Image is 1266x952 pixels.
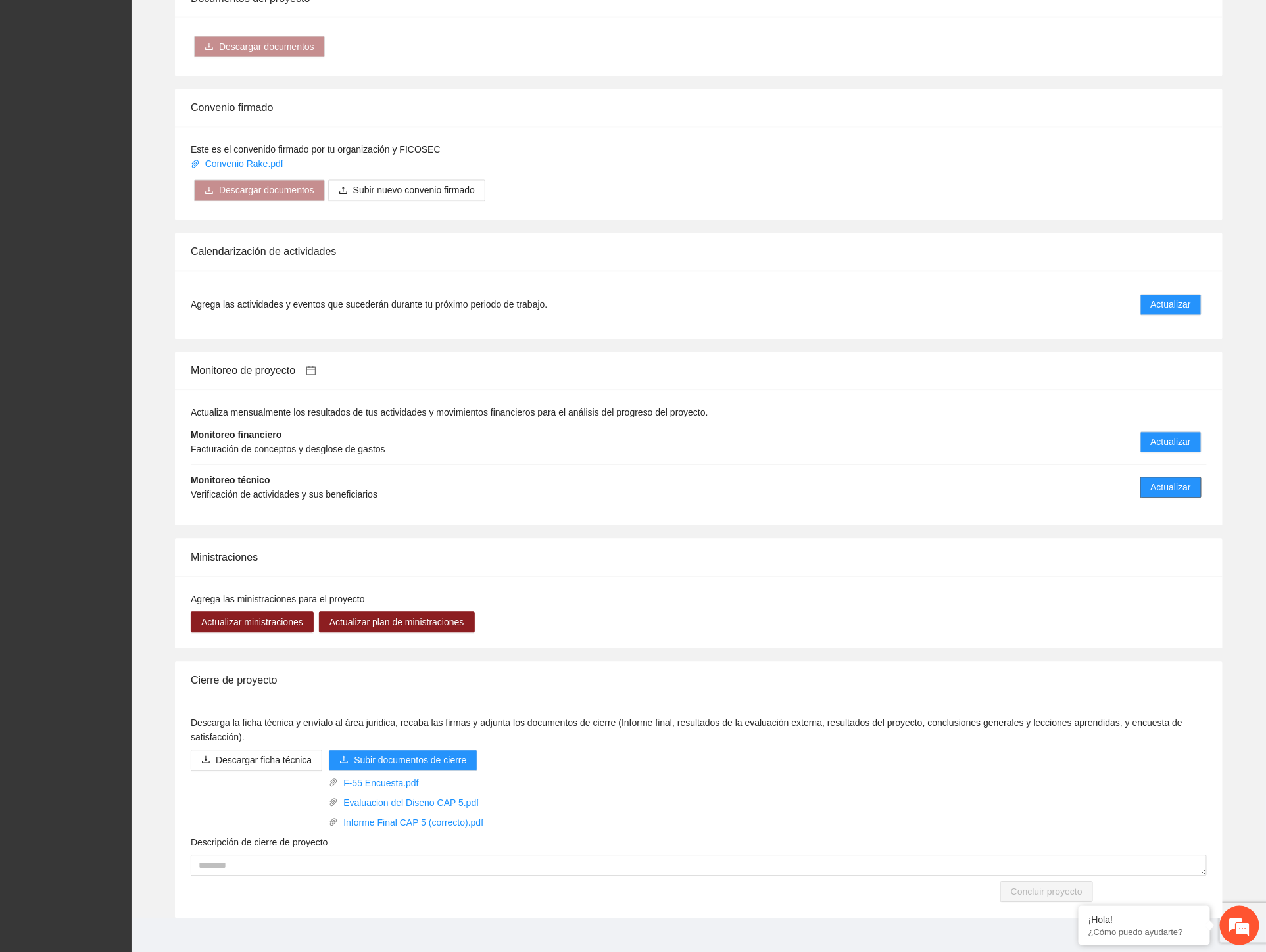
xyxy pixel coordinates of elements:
span: Facturación de conceptos y desglose de gastos [191,444,385,455]
a: Informe Final CAP 5 (correcto).pdf [338,816,489,830]
span: Descargar documentos [219,183,314,198]
a: Actualizar ministraciones [191,617,314,628]
span: Actualizar ministraciones [201,615,303,630]
a: Evaluacion del Diseno CAP 5.pdf [338,796,489,811]
span: paper-clip [191,160,200,169]
span: Descarga la ficha técnica y envíalo al área juridica, recaba las firmas y adjunta los documentos ... [191,718,1182,743]
label: Descripción de cierre de proyecto [191,836,328,850]
span: download [201,755,210,766]
span: Subir nuevo convenio firmado [353,183,475,198]
div: Ministraciones [191,539,1207,577]
p: ¿Cómo puedo ayudarte? [1088,927,1200,937]
span: Actualizar [1151,481,1191,495]
span: Este es el convenido firmado por tu organización y FICOSEC [191,145,441,155]
span: upload [339,186,348,197]
span: Actualizar [1151,298,1191,312]
span: Descargar ficha técnica [216,753,312,768]
span: uploadSubir nuevo convenio firmado [328,185,485,196]
span: paper-clip [329,818,338,827]
button: Actualizar [1140,432,1202,453]
div: Monitoreo de proyecto [191,352,1207,390]
button: downloadDescargar documentos [194,180,325,201]
span: paper-clip [329,798,338,807]
button: Concluir proyecto [1000,882,1093,903]
span: paper-clip [329,778,338,788]
button: downloadDescargar documentos [194,36,325,57]
div: Convenio firmado [191,89,1207,127]
strong: Monitoreo financiero [191,430,281,440]
div: Cierre de proyecto [191,662,1207,700]
span: Actualizar [1151,435,1191,450]
span: download [205,42,214,53]
a: F-55 Encuesta.pdf [338,776,489,791]
button: Actualizar plan de ministraciones [319,612,475,633]
strong: Monitoreo técnico [191,475,270,486]
a: downloadDescargar ficha técnica [191,755,322,766]
textarea: Descripción de cierre de proyecto [191,855,1207,876]
button: uploadSubir nuevo convenio firmado [328,180,485,201]
div: Minimizar ventana de chat en vivo [216,7,247,38]
span: Actualizar plan de ministraciones [329,615,464,630]
a: calendar [295,366,316,377]
button: Actualizar ministraciones [191,612,314,633]
span: Agrega las ministraciones para el proyecto [191,594,365,605]
span: Estamos en línea. [76,176,182,308]
span: download [205,186,214,197]
textarea: Escriba su mensaje y pulse “Intro” [7,359,251,405]
span: Verificación de actividades y sus beneficiarios [191,490,377,500]
span: Agrega las actividades y eventos que sucederán durante tu próximo periodo de trabajo. [191,298,547,312]
span: calendar [306,366,316,376]
button: Actualizar [1140,295,1202,316]
span: Actualiza mensualmente los resultados de tus actividades y movimientos financieros para el anális... [191,408,708,418]
div: Calendarización de actividades [191,233,1207,271]
button: Actualizar [1140,477,1202,498]
span: Descargar documentos [219,39,314,54]
button: uploadSubir documentos de cierre [329,750,477,771]
a: Actualizar plan de ministraciones [319,617,475,628]
div: Chatee con nosotros ahora [68,67,221,84]
div: ¡Hola! [1088,915,1200,925]
a: Convenio Rake.pdf [191,159,286,170]
span: uploadSubir documentos de cierre [329,755,477,766]
button: downloadDescargar ficha técnica [191,750,322,771]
